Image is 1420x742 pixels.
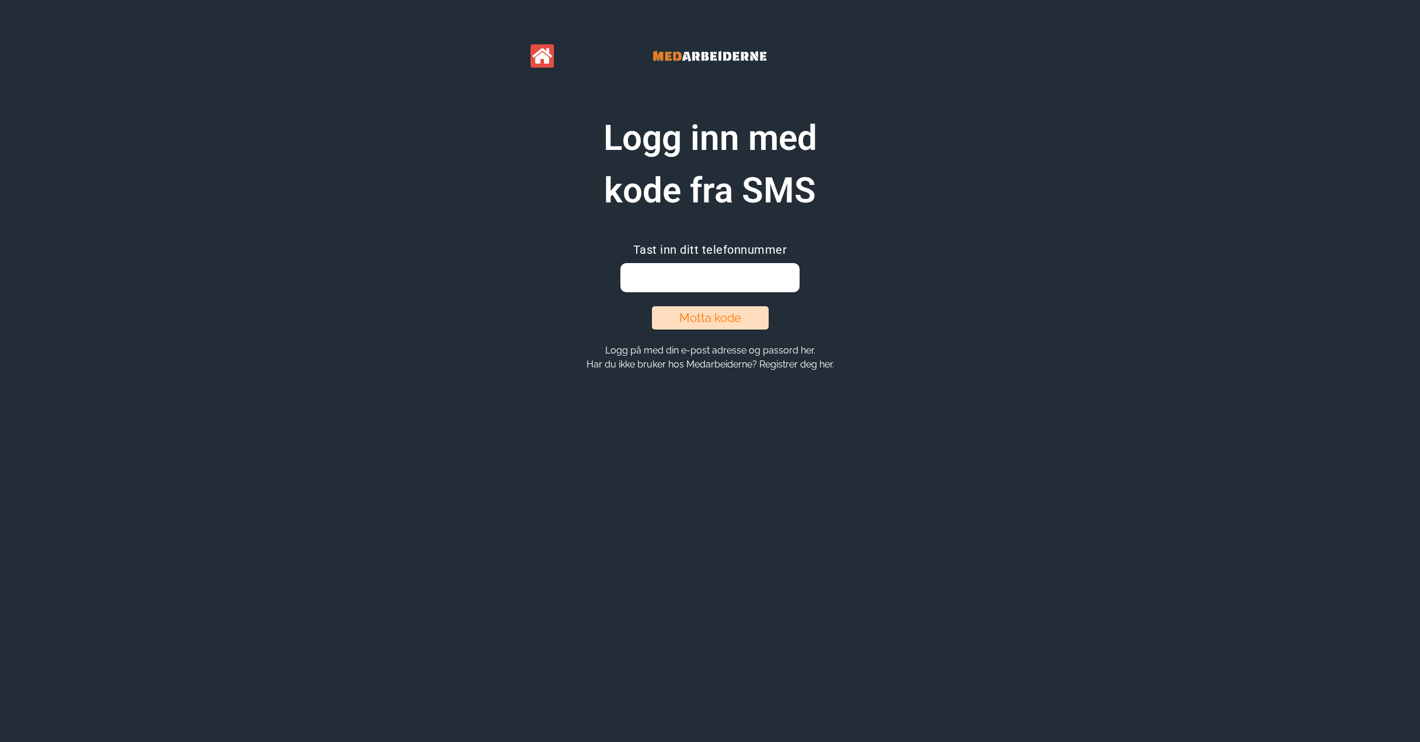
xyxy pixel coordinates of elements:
h1: Logg inn med kode fra SMS [564,112,856,217]
button: Logg på med din e-post adresse og passord her. [602,344,819,356]
img: Banner [622,35,797,77]
button: Motta kode [652,306,769,330]
span: Tast inn ditt telefonnummer [633,243,787,257]
button: Har du ikke bruker hos Medarbeiderne? Registrer deg her. [583,358,838,370]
